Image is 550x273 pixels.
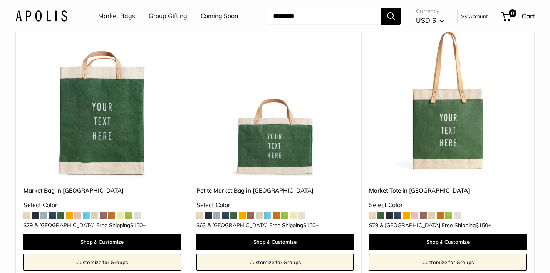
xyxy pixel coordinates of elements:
[23,186,181,195] a: Market Bag in [GEOGRAPHIC_DATA]
[23,21,181,178] img: description_Make it yours with custom printed text.
[416,6,444,17] span: Currency
[461,12,488,21] a: My Account
[369,21,527,178] a: description_Make it yours with custom printed text.description_Spacious inner area with room for ...
[196,254,354,271] a: Customize for Groups
[381,8,401,25] button: Search
[501,10,535,22] a: 0 Cart
[303,222,315,229] span: $150
[207,223,319,228] span: & [GEOGRAPHIC_DATA] Free Shipping +
[476,222,488,229] span: $150
[369,21,527,178] img: description_Make it yours with custom printed text.
[196,21,354,178] img: description_Make it yours with custom printed text.
[196,186,354,195] a: Petite Market Bag in [GEOGRAPHIC_DATA]
[23,254,181,271] a: Customize for Groups
[267,8,381,25] input: Search...
[15,10,67,22] img: Apolis
[509,9,516,17] span: 0
[196,234,354,250] a: Shop & Customize
[369,222,378,229] span: $79
[201,10,238,22] a: Coming Soon
[196,199,354,211] div: Select Color
[149,10,187,22] a: Group Gifting
[130,222,143,229] span: $150
[369,199,527,211] div: Select Color
[369,186,527,195] a: Market Tote in [GEOGRAPHIC_DATA]
[98,10,135,22] a: Market Bags
[34,223,146,228] span: & [GEOGRAPHIC_DATA] Free Shipping +
[380,223,491,228] span: & [GEOGRAPHIC_DATA] Free Shipping +
[369,254,527,271] a: Customize for Groups
[196,222,206,229] span: $63
[416,14,444,27] button: USD $
[23,222,33,229] span: $79
[23,21,181,178] a: description_Make it yours with custom printed text.Market Bag in Field Green
[416,16,436,24] span: USD $
[196,21,354,178] a: description_Make it yours with custom printed text.description_Take it anywhere with easy-grip ha...
[369,234,527,250] a: Shop & Customize
[521,12,535,20] span: Cart
[23,234,181,250] a: Shop & Customize
[23,199,181,211] div: Select Color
